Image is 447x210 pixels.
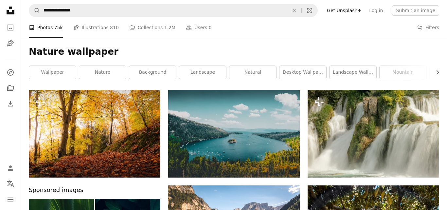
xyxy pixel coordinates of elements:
a: background [129,66,176,79]
a: mountain [380,66,426,79]
span: Sponsored images [29,185,83,195]
a: Next [424,74,447,137]
a: desktop wallpaper [279,66,326,79]
button: Language [4,177,17,190]
a: nature [79,66,126,79]
a: Photos [4,21,17,34]
button: scroll list to the right [432,66,439,79]
button: Menu [4,193,17,206]
a: landscape wallpaper [330,66,376,79]
span: 1.2M [164,24,175,31]
button: Visual search [302,4,317,17]
a: Collections 1.2M [129,17,175,38]
button: Clear [287,4,301,17]
h1: Nature wallpaper [29,46,439,58]
a: Log in [365,5,387,16]
a: Log in / Sign up [4,162,17,175]
a: landscape [179,66,226,79]
button: Search Unsplash [29,4,40,17]
a: a path in the woods with lots of leaves on the ground [29,130,160,136]
img: green-leafed trees [168,90,300,178]
a: Illustrations 810 [73,17,119,38]
button: Submit an image [392,5,439,16]
span: 810 [110,24,119,31]
img: a path in the woods with lots of leaves on the ground [29,90,160,178]
span: 0 [209,24,212,31]
a: Users 0 [186,17,212,38]
button: Filters [417,17,439,38]
form: Find visuals sitewide [29,4,318,17]
a: a large waterfall with lots of water cascading [308,130,439,136]
a: Illustrations [4,37,17,50]
a: natural [229,66,276,79]
a: wallpaper [29,66,76,79]
a: Get Unsplash+ [323,5,365,16]
a: green-leafed trees [168,130,300,136]
a: Explore [4,66,17,79]
img: a large waterfall with lots of water cascading [308,90,439,178]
